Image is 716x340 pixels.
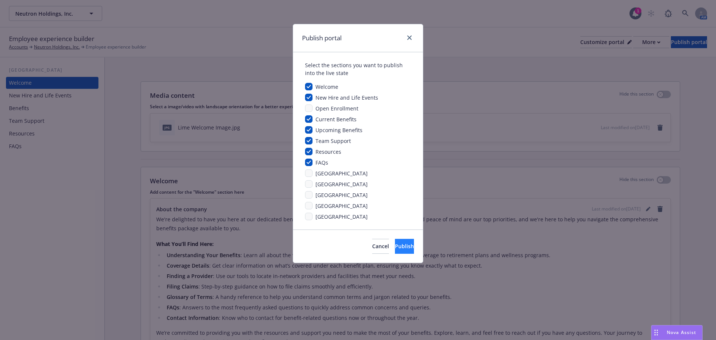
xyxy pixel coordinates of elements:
[315,94,378,101] span: New Hire and Life Events
[315,148,341,155] span: Resources
[315,202,368,209] span: [GEOGRAPHIC_DATA]
[315,83,338,90] span: Welcome
[372,239,389,254] button: Cancel
[315,170,368,177] span: [GEOGRAPHIC_DATA]
[651,325,703,340] button: Nova Assist
[395,239,414,254] button: Publish
[302,33,342,43] h1: Publish portal
[315,159,328,166] span: FAQs
[405,33,414,42] a: close
[315,105,358,112] span: Open Enrollment
[372,243,389,250] span: Cancel
[305,61,411,77] div: Select the sections you want to publish into the live state
[315,191,368,199] span: [GEOGRAPHIC_DATA]
[315,137,351,144] span: Team Support
[667,329,696,336] span: Nova Assist
[315,181,368,188] span: [GEOGRAPHIC_DATA]
[395,243,414,250] span: Publish
[315,213,368,220] span: [GEOGRAPHIC_DATA]
[315,116,357,123] span: Current Benefits
[315,127,362,134] span: Upcoming Benefits
[651,325,661,340] div: Drag to move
